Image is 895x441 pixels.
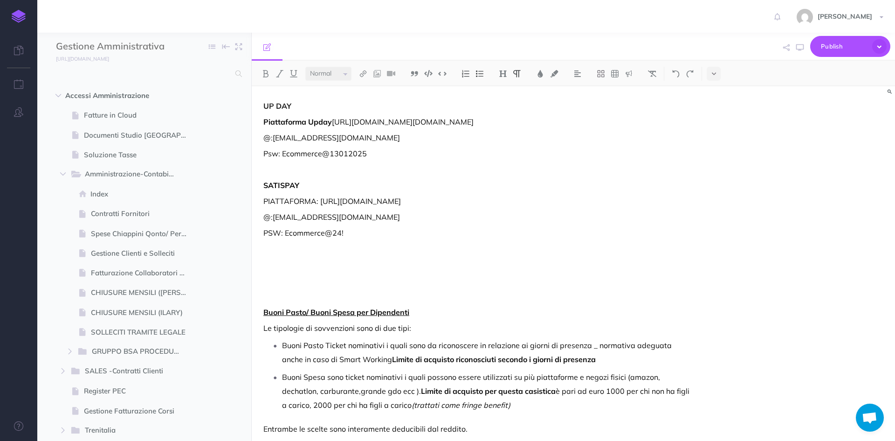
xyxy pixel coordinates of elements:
[424,70,433,77] img: Code block button
[438,70,447,77] img: Inline code button
[856,404,884,432] div: Aprire la chat
[91,327,195,338] span: SOLLECITI TRAMITE LEGALE
[797,9,813,25] img: 773ddf364f97774a49de44848d81cdba.jpg
[373,70,381,77] img: Add image button
[810,36,890,57] button: Publish
[56,40,165,54] input: Documentation Name
[263,211,690,223] p: @:[EMAIL_ADDRESS][DOMAIN_NAME]
[56,65,230,82] input: Search
[289,70,298,77] img: Underline button
[410,70,419,77] img: Blockquote button
[85,425,181,437] span: Trenitalia
[84,385,195,397] span: Register PEC
[85,168,182,181] span: Amministrazione-Contabilità
[263,227,690,238] p: PSW: Ecommerce@24!
[65,90,184,101] span: Accessi Amministrazione
[412,400,510,410] em: (trattati come fringe benefit)
[84,406,195,417] span: Gestione Fatturazione Corsi
[84,149,195,161] span: Soluzione Tasse
[91,267,195,279] span: Fatturazione Collaboratori ECS
[263,101,291,111] strong: UP DAY
[92,346,187,358] span: GRUPPO BSA PROCEDURA
[821,39,867,54] span: Publish
[263,308,409,317] u: Buoni Pasto/ Buoni Spesa per Dipendenti
[262,70,270,77] img: Bold button
[91,307,195,318] span: CHIUSURE MENSILI (ILARY)
[91,287,195,298] span: CHIUSURE MENSILI ([PERSON_NAME])
[648,70,656,77] img: Clear styles button
[275,70,284,77] img: Italic button
[84,130,195,141] span: Documenti Studio [GEOGRAPHIC_DATA]
[536,70,544,77] img: Text color button
[56,56,109,62] small: [URL][DOMAIN_NAME]
[263,322,690,334] p: Le tipologie di sovvenzioni sono di due tipi:
[90,189,195,200] span: Index
[625,70,633,77] img: Callout dropdown menu button
[91,228,195,239] span: Spese Chiappini Qonto/ Personali
[475,70,484,77] img: Unordered list button
[263,196,690,207] p: PIATTAFORMA: [URL][DOMAIN_NAME]
[85,365,181,378] span: SALES -Contratti Clienti
[550,70,558,77] img: Text background color button
[263,423,690,434] p: Entrambe le scelte sono interamente deducibili dal reddito.
[263,148,690,159] p: Psw: Ecommerce@13012025
[263,117,332,126] strong: Piattaforma Upday
[499,70,507,77] img: Headings dropdown button
[84,110,195,121] span: Fatture in Cloud
[461,70,470,77] img: Ordered list button
[263,181,299,190] strong: SATISPAY
[686,70,694,77] img: Redo
[282,370,690,412] p: Buoni Spesa sono ticket nominativi i quali possono essere utilizzati su più piattaforme e negozi ...
[813,12,877,21] span: [PERSON_NAME]
[672,70,680,77] img: Undo
[263,116,690,127] p: [URL][DOMAIN_NAME][DOMAIN_NAME]
[12,10,26,23] img: logo-mark.svg
[513,70,521,77] img: Paragraph button
[91,208,195,219] span: Contratti Fornitori
[387,70,395,77] img: Add video button
[359,70,367,77] img: Link button
[421,386,556,396] strong: Limite di acquisto per questa casistica
[392,355,596,364] strong: Limite di acquisto riconosciuti secondo i giorni di presenza
[611,70,619,77] img: Create table button
[37,54,118,63] a: [URL][DOMAIN_NAME]
[263,132,690,143] p: @:[EMAIL_ADDRESS][DOMAIN_NAME]
[91,248,195,259] span: Gestione Clienti e Solleciti
[282,338,690,366] p: Buoni Pasto Ticket nominativi i quali sono da riconoscere in relazione ai giorni di presenza _ no...
[573,70,582,77] img: Alignment dropdown menu button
